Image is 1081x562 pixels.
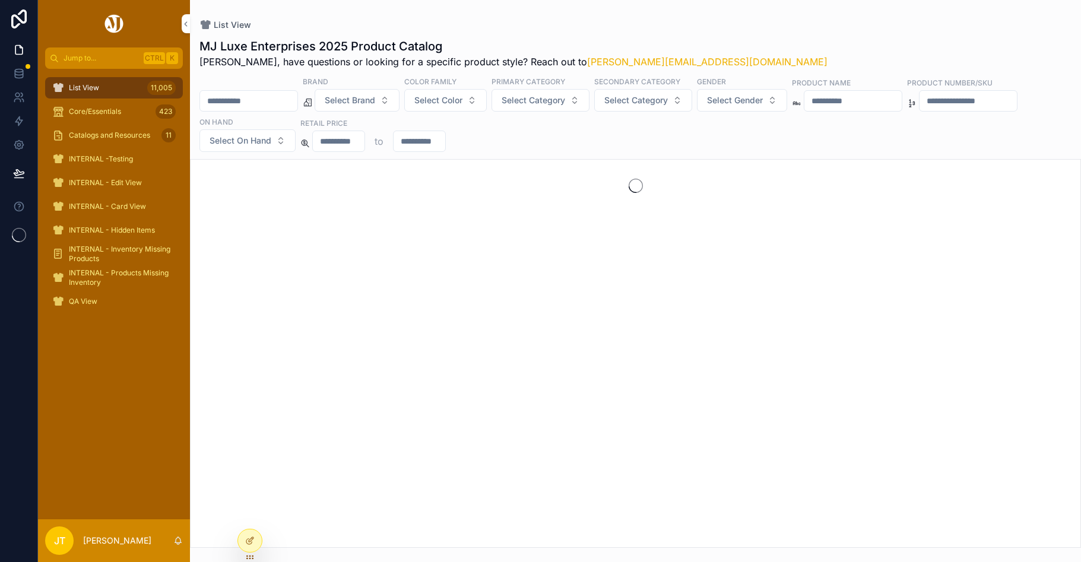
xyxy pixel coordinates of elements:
label: Product Number/SKU [907,77,993,88]
label: On Hand [199,116,233,127]
span: Select Brand [325,94,375,106]
button: Select Button [492,89,589,112]
label: Color Family [404,76,457,87]
p: to [375,134,383,148]
a: List View11,005 [45,77,183,99]
a: INTERNAL -Testing [45,148,183,170]
span: List View [214,19,251,31]
span: List View [69,83,99,93]
a: Catalogs and Resources11 [45,125,183,146]
span: Core/Essentials [69,107,121,116]
label: Primary Category [492,76,565,87]
span: JT [54,534,65,548]
a: QA View [45,291,183,312]
img: App logo [103,14,125,33]
span: Select Category [604,94,668,106]
span: Ctrl [144,52,165,64]
span: INTERNAL - Card View [69,202,146,211]
span: Select Gender [707,94,763,106]
span: Jump to... [64,53,139,63]
span: Select Category [502,94,565,106]
span: INTERNAL - Hidden Items [69,226,155,235]
div: 423 [156,104,176,119]
label: Gender [697,76,726,87]
span: INTERNAL - Inventory Missing Products [69,245,171,263]
span: INTERNAL - Edit View [69,178,142,188]
p: [PERSON_NAME] [83,535,151,547]
a: INTERNAL - Inventory Missing Products [45,243,183,265]
label: Product Name [792,77,851,88]
button: Select Button [594,89,692,112]
div: scrollable content [38,69,190,328]
button: Select Button [697,89,787,112]
button: Jump to...CtrlK [45,47,183,69]
span: Catalogs and Resources [69,131,150,140]
span: Select Color [414,94,462,106]
a: Core/Essentials423 [45,101,183,122]
a: INTERNAL - Card View [45,196,183,217]
label: Retail Price [300,118,347,128]
a: INTERNAL - Hidden Items [45,220,183,241]
div: 11 [161,128,176,142]
button: Select Button [199,129,296,152]
a: INTERNAL - Edit View [45,172,183,193]
button: Select Button [315,89,400,112]
span: [PERSON_NAME], have questions or looking for a specific product style? Reach out to [199,55,828,69]
a: List View [199,19,251,31]
span: Select On Hand [210,135,271,147]
a: [PERSON_NAME][EMAIL_ADDRESS][DOMAIN_NAME] [587,56,828,68]
div: 11,005 [147,81,176,95]
label: Brand [303,76,328,87]
span: K [167,53,177,63]
label: Secondary Category [594,76,680,87]
button: Select Button [404,89,487,112]
span: INTERNAL -Testing [69,154,133,164]
span: QA View [69,297,97,306]
a: INTERNAL - Products Missing Inventory [45,267,183,288]
h1: MJ Luxe Enterprises 2025 Product Catalog [199,38,828,55]
span: INTERNAL - Products Missing Inventory [69,268,171,287]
